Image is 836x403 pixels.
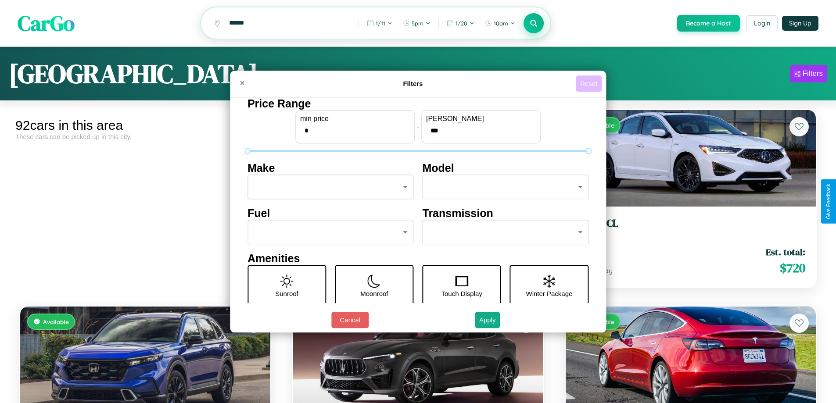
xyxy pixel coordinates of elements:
p: Winter Package [526,288,573,300]
h4: Fuel [248,207,414,220]
button: 1/20 [442,16,479,30]
button: 10am [481,16,520,30]
label: [PERSON_NAME] [426,115,536,123]
span: $ 720 [780,259,805,277]
h4: Make [248,162,414,175]
p: - [417,121,419,132]
h4: Price Range [248,97,588,110]
button: Apply [475,312,500,328]
button: Reset [576,75,602,92]
span: CarGo [18,9,75,38]
button: Filters [790,65,827,82]
span: 10am [494,20,508,27]
button: Sign Up [782,16,818,31]
p: Sunroof [275,288,298,300]
h1: [GEOGRAPHIC_DATA] [9,56,258,92]
h3: Acura CL [576,217,805,230]
button: Login [746,15,778,31]
h4: Transmission [423,207,589,220]
h4: Amenities [248,252,588,265]
label: min price [300,115,410,123]
span: Available [43,318,69,325]
span: 5pm [412,20,423,27]
p: Moonroof [360,288,388,300]
div: Give Feedback [825,184,832,219]
span: Est. total: [766,246,805,258]
h4: Model [423,162,589,175]
div: These cars can be picked up in this city. [15,133,275,140]
button: Become a Host [677,15,740,32]
button: Cancel [331,312,369,328]
button: 5pm [398,16,435,30]
p: Touch Display [441,288,482,300]
span: 1 / 20 [456,20,467,27]
h4: Filters [250,80,576,87]
button: 1/11 [362,16,397,30]
div: Filters [803,69,823,78]
span: 1 / 11 [376,20,385,27]
a: Acura CL2017 [576,217,805,239]
div: 92 cars in this area [15,118,275,133]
